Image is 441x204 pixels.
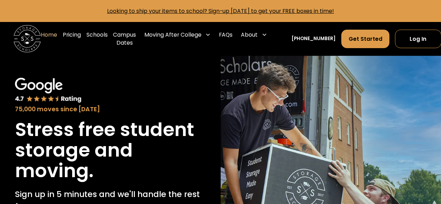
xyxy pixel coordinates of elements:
div: Moving After College [142,25,214,44]
a: Home [41,25,57,52]
a: Schools [86,25,108,52]
div: Moving After College [144,31,202,39]
a: Get Started [341,30,389,48]
div: 75,000 moves since [DATE] [15,105,206,114]
div: About [241,31,258,39]
h1: Stress free student storage and moving. [15,119,206,181]
a: Campus Dates [113,25,136,52]
img: Storage Scholars main logo [14,25,41,52]
a: home [14,25,41,52]
a: FAQs [219,25,233,52]
a: Pricing [63,25,81,52]
a: [PHONE_NUMBER] [291,35,336,43]
div: About [238,25,270,44]
img: Google 4.7 star rating [15,78,82,103]
a: Looking to ship your items to school? Sign-up [DATE] to get your FREE boxes in time! [107,7,334,15]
